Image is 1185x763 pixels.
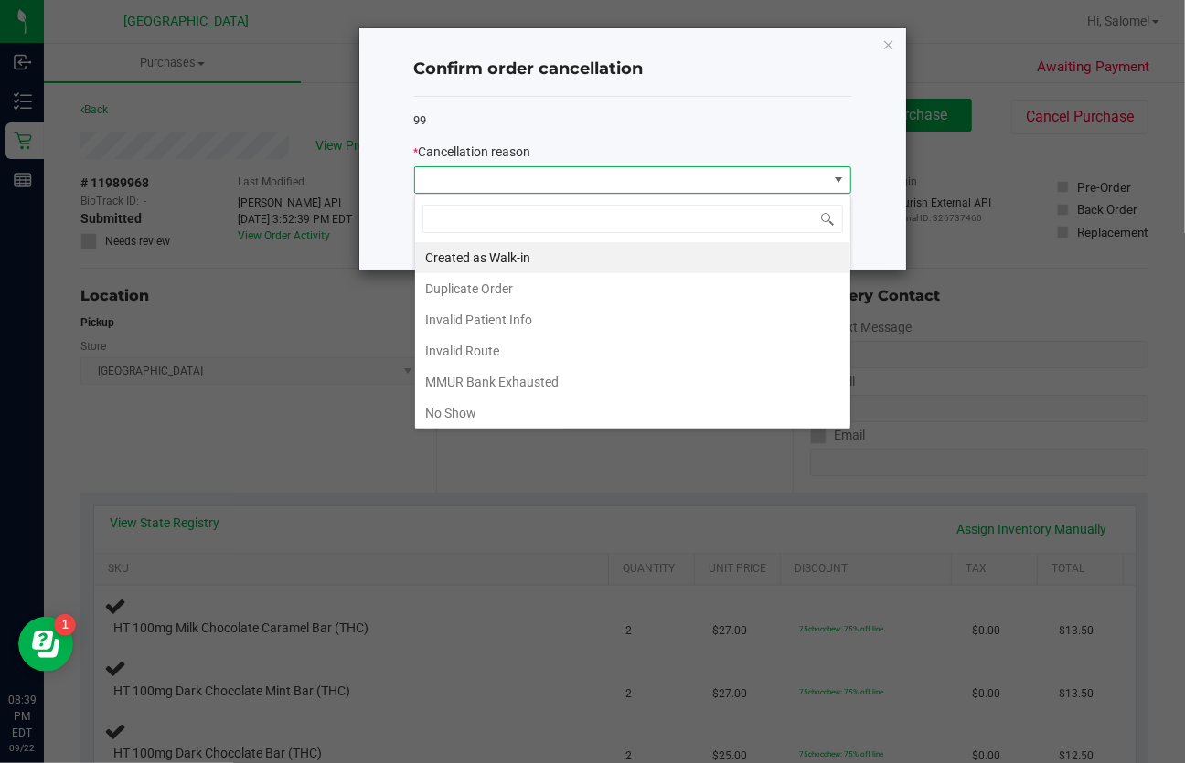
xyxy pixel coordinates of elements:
span: 99 [414,113,427,127]
span: Cancellation reason [419,144,531,159]
li: MMUR Bank Exhausted [415,366,850,397]
li: Duplicate Order [415,273,850,304]
li: No Show [415,397,850,429]
h4: Confirm order cancellation [414,58,851,81]
li: Invalid Patient Info [415,304,850,335]
li: Created as Walk-in [415,242,850,273]
iframe: Resource center unread badge [54,614,76,636]
button: Close [882,33,895,55]
li: Invalid Route [415,335,850,366]
iframe: Resource center [18,617,73,672]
